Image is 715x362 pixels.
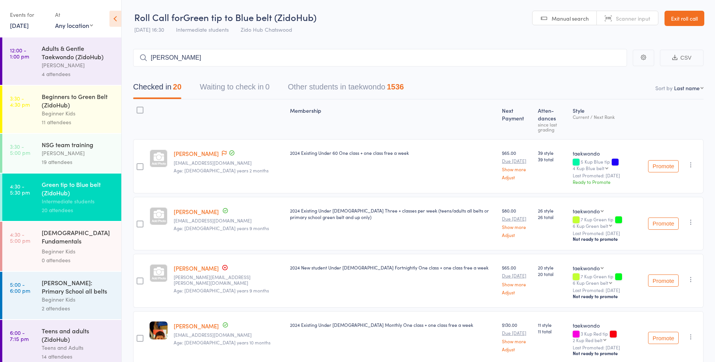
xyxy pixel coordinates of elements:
[290,207,496,220] div: 2024 Existing Under [DEMOGRAPHIC_DATA] Three + classes per week (teens/adults all belts or primar...
[570,103,645,136] div: Style
[290,264,496,271] div: 2024 New student Under [DEMOGRAPHIC_DATA] Fortnightly One class + one class free a week
[42,44,115,61] div: Adults & Gentle Taekwondo (ZidoHub)
[2,174,121,221] a: 4:30 -5:30 pmGreen tip to Blue belt (ZidoHub)Intermediate students20 attendees
[174,160,284,166] small: yunjing98@gmail.com
[265,83,269,91] div: 0
[42,149,115,157] div: [PERSON_NAME]
[42,326,115,343] div: Teens and adults (ZidoHub)
[573,149,642,157] div: taekwondo
[2,37,121,85] a: 12:00 -1:00 pmAdults & Gentle Taekwondo (ZidoHub)[PERSON_NAME]4 attendees
[648,332,679,344] button: Promote
[42,180,115,197] div: Green tip to Blue belt (ZidoHub)
[42,352,115,361] div: 14 attendees
[174,339,270,346] span: Age: [DEMOGRAPHIC_DATA] years 10 months
[665,11,704,26] a: Exit roll call
[499,103,534,136] div: Next Payment
[42,343,115,352] div: Teens and Adults
[174,167,269,174] span: Age: [DEMOGRAPHIC_DATA] years 2 months
[502,175,531,180] a: Adjust
[10,143,30,156] time: 3:30 - 5:00 pm
[290,321,496,328] div: 2024 Existing Under [DEMOGRAPHIC_DATA] Monthly One class + one class free a week
[538,328,567,334] span: 11 total
[241,26,292,33] span: Zido Hub Chatswood
[2,272,121,319] a: 5:00 -6:00 pm[PERSON_NAME]: Primary School all beltsBeginner Kids2 attendees
[502,282,531,287] a: Show more
[502,330,531,336] small: Due [DATE]
[174,322,219,330] a: [PERSON_NAME]
[42,304,115,313] div: 2 attendees
[183,11,316,23] span: Green tip to Blue belt (ZidoHub)
[42,206,115,214] div: 20 attendees
[174,208,219,216] a: [PERSON_NAME]
[42,247,115,256] div: Beginner Kids
[538,156,567,162] span: 39 total
[573,159,642,170] div: 5 Kup Blue tip
[573,331,642,343] div: 3 Kup Red tip
[173,83,181,91] div: 20
[150,321,168,339] img: image1559311505.png
[573,236,642,242] div: Not ready to promote
[55,21,93,29] div: Any location
[42,295,115,304] div: Beginner Kids
[10,183,30,195] time: 4:30 - 5:30 pm
[573,321,642,329] div: taekwondo
[538,321,567,328] span: 11 style
[174,264,219,272] a: [PERSON_NAME]
[10,281,30,294] time: 5:00 - 6:00 pm
[502,167,531,172] a: Show more
[674,84,700,92] div: Last name
[174,274,284,286] small: alison.fok@gmail.com
[538,214,567,220] span: 26 total
[616,15,650,22] span: Scanner input
[176,26,229,33] span: Intermediate students
[502,158,531,164] small: Due [DATE]
[42,228,115,247] div: [DEMOGRAPHIC_DATA] Fundamentals ([GEOGRAPHIC_DATA])
[10,231,30,243] time: 4:30 - 5:00 pm
[538,149,567,156] span: 39 style
[502,232,531,237] a: Adjust
[387,83,404,91] div: 1536
[502,339,531,344] a: Show more
[660,50,704,66] button: CSV
[573,114,642,119] div: Current / Next Rank
[655,84,673,92] label: Sort by
[133,49,627,67] input: Search by name
[502,321,531,352] div: $130.00
[573,166,604,170] div: 4 Kup Blue belt
[287,103,499,136] div: Membership
[55,8,93,21] div: At
[10,47,29,59] time: 12:00 - 1:00 pm
[573,179,642,185] div: Ready to Promote
[502,273,531,278] small: Due [DATE]
[42,61,115,70] div: [PERSON_NAME]
[2,222,121,271] a: 4:30 -5:00 pm[DEMOGRAPHIC_DATA] Fundamentals ([GEOGRAPHIC_DATA])Beginner Kids0 attendees
[502,347,531,352] a: Adjust
[10,330,29,342] time: 6:00 - 7:15 pm
[134,11,183,23] span: Roll Call for
[10,21,29,29] a: [DATE]
[502,264,531,294] div: $65.00
[502,224,531,229] a: Show more
[290,149,496,156] div: 2024 Existing Under 60 One class + one class free a week
[573,274,642,285] div: 7 Kup Green tip
[42,140,115,149] div: NSG team training
[502,216,531,221] small: Due [DATE]
[174,287,269,294] span: Age: [DEMOGRAPHIC_DATA] years 9 months
[648,274,679,287] button: Promote
[42,256,115,265] div: 0 attendees
[538,271,567,277] span: 20 total
[573,264,600,272] div: taekwondo
[42,157,115,166] div: 19 attendees
[573,338,603,343] div: 2 Kup Red belt
[573,223,608,228] div: 6 Kup Green belt
[10,95,30,107] time: 3:30 - 4:30 pm
[42,278,115,295] div: [PERSON_NAME]: Primary School all belts
[573,350,642,356] div: Not ready to promote
[573,217,642,228] div: 7 Kup Green tip
[42,118,115,127] div: 11 attendees
[200,79,269,99] button: Waiting to check in0
[174,225,269,231] span: Age: [DEMOGRAPHIC_DATA] years 9 months
[502,290,531,295] a: Adjust
[552,15,589,22] span: Manual search
[538,264,567,271] span: 20 style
